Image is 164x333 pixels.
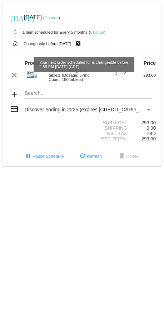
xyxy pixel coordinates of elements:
mat-icon: delete [118,152,126,161]
span: Discover ending in 2225 (expires [CREDIT_CARD_DATA]) [25,107,154,112]
mat-icon: credit_card [10,105,19,114]
input: Search... [25,91,152,96]
mat-icon: refresh [78,152,87,161]
mat-icon: [DATE] [11,14,20,22]
small: ( ) [89,30,105,34]
mat-icon: live_help [74,39,83,48]
button: Refresh [73,150,108,163]
div: 293.00 [131,73,156,77]
span: 293.00 [141,136,156,141]
div: Subtotal [82,120,131,125]
small: 1 item scheduled for Every 5 months [8,30,88,34]
mat-icon: edit [119,71,127,79]
span: 1 [115,71,127,76]
button: Pause Schedule [18,150,69,163]
div: Est. Total [82,136,131,141]
strong: Product [25,60,44,66]
strong: Price [144,60,156,66]
strong: Quantity [107,60,127,66]
span: TBD [146,131,156,136]
mat-select: Payment Method [25,107,152,112]
mat-icon: lock_open [11,39,20,48]
div: 293.00 [131,120,156,125]
span: Pause Schedule [24,154,64,159]
div: Est. Tax [82,131,131,136]
span: 0.00 [146,125,156,131]
mat-icon: pause [24,152,33,161]
a: Change [45,16,59,20]
mat-icon: clear [10,71,19,79]
img: equioxx-60ct-600x412-01.jpg [25,68,39,82]
a: Change [90,30,104,34]
div: Shipping [82,125,131,131]
button: Delete [112,150,144,163]
div: Equioxx - 57mg, 180 tablets (Dosage: 57mg, Count: 180 tablets) [45,69,94,82]
span: Delete [118,154,139,159]
span: Refresh [78,154,102,159]
small: ( ) [43,16,60,20]
mat-icon: autorenew [11,28,20,37]
mat-icon: add [10,90,19,98]
small: Changeable before [DATE] [24,42,71,46]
